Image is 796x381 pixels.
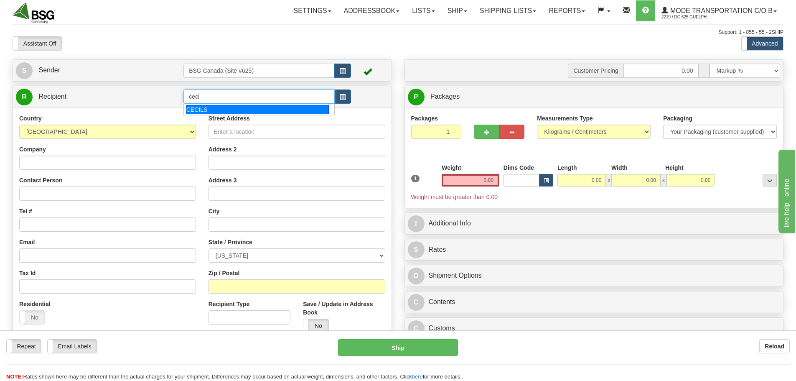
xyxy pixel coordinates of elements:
span: Customer Pricing [568,64,623,78]
span: x [606,174,612,187]
span: Recipient [38,93,66,100]
a: Settings [287,0,338,21]
a: Ship [441,0,473,21]
label: Contact Person [19,176,62,184]
a: Shipping lists [473,0,542,21]
a: Addressbook [338,0,406,21]
span: S [16,62,33,79]
input: Sender Id [183,64,335,78]
label: Address 2 [209,145,237,153]
label: Save / Update in Address Book [303,300,385,317]
input: Enter a location [209,125,385,139]
label: Country [19,114,42,123]
label: Repeat [7,340,41,353]
label: Street Address [209,114,250,123]
label: Height [665,164,684,172]
a: IAdditional Info [408,215,781,232]
span: O [408,268,425,284]
span: NOTE: [6,373,23,380]
label: Email Labels [48,340,97,353]
label: City [209,207,219,215]
label: Zip / Postal [209,269,240,277]
label: No [20,311,45,324]
label: Residential [19,300,51,308]
label: Measurements Type [537,114,593,123]
span: Weight must be greater than 0.00 [411,194,498,200]
a: CCustoms [408,320,781,337]
button: Reload [759,339,790,353]
div: live help - online [6,5,77,15]
label: Dims Code [504,164,534,172]
label: State / Province [209,238,252,246]
a: here [412,373,423,380]
label: Weight [442,164,461,172]
a: Mode Transportation c/o B 2219 / DC 625 Guelph [655,0,783,21]
span: C [408,320,425,337]
span: x [661,174,666,187]
a: R Recipient [16,88,165,105]
input: Recipient Id [183,89,335,104]
a: CContents [408,294,781,311]
span: Sender [38,66,60,74]
iframe: chat widget [777,148,795,233]
label: Tax Id [19,269,36,277]
label: Packaging [663,114,692,123]
label: Recipient Type [209,300,250,308]
label: Advanced [742,37,783,50]
label: Length [557,164,577,172]
label: Assistant Off [13,37,61,50]
b: Reload [765,343,784,350]
span: $ [408,241,425,258]
a: S Sender [16,62,183,79]
span: C [408,294,425,311]
label: Email [19,238,35,246]
span: Packages [430,93,460,100]
span: R [16,89,33,105]
span: Mode Transportation c/o B [668,7,773,14]
span: I [408,215,425,232]
a: Lists [406,0,441,21]
label: Company [19,145,46,153]
a: Reports [542,0,591,21]
span: 1 [411,175,420,182]
label: Packages [411,114,438,123]
a: $Rates [408,241,781,258]
label: Address 3 [209,176,237,184]
img: logo2219.jpg [13,2,56,23]
div: Support: 1 - 855 - 55 - 2SHIP [13,29,783,36]
label: Tel # [19,207,32,215]
span: 2219 / DC 625 Guelph [661,13,724,21]
a: P Packages [408,88,781,105]
a: OShipment Options [408,267,781,284]
label: No [303,319,328,332]
div: CECILS [186,105,329,114]
span: P [408,89,425,105]
label: Width [611,164,628,172]
button: Ship [338,339,458,356]
div: ... [763,174,777,187]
